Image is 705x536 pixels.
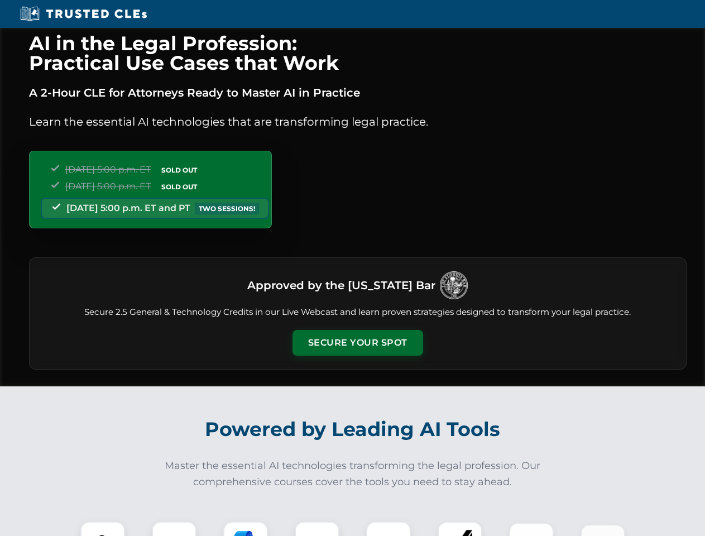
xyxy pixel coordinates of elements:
img: Trusted CLEs [17,6,150,22]
span: SOLD OUT [157,164,201,176]
p: A 2-Hour CLE for Attorneys Ready to Master AI in Practice [29,84,687,102]
p: Learn the essential AI technologies that are transforming legal practice. [29,113,687,131]
button: Secure Your Spot [292,330,423,356]
span: SOLD OUT [157,181,201,193]
span: [DATE] 5:00 p.m. ET [65,164,151,175]
h1: AI in the Legal Profession: Practical Use Cases that Work [29,33,687,73]
img: Logo [440,271,468,299]
span: [DATE] 5:00 p.m. ET [65,181,151,192]
p: Secure 2.5 General & Technology Credits in our Live Webcast and learn proven strategies designed ... [43,306,673,319]
h2: Powered by Leading AI Tools [44,410,662,449]
p: Master the essential AI technologies transforming the legal profession. Our comprehensive courses... [157,458,548,490]
h3: Approved by the [US_STATE] Bar [247,275,435,295]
